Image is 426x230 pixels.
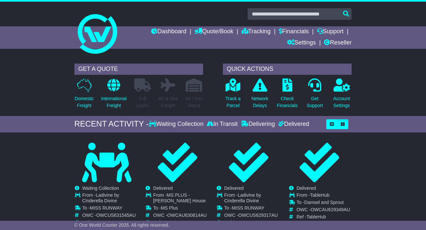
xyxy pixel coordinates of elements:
p: Get Support [306,95,323,109]
p: Track a Parcel [226,95,241,109]
a: DomesticFreight [74,78,94,113]
td: Ref - [153,220,209,225]
p: International Freight [101,95,126,109]
a: CheckFinancials [277,78,298,113]
a: Reseller [324,38,352,49]
span: MISS RUNWAY [232,205,264,211]
a: Financials [279,26,309,38]
span: Delivered [153,186,173,191]
span: © One World Courier 2025. All rights reserved. [74,222,170,228]
div: In Transit [205,121,239,128]
td: To - [297,200,350,207]
div: QUICK ACTIONS [223,64,352,75]
td: Ref - [224,220,280,225]
span: OWCUS631545AU [96,213,136,218]
div: Waiting Collection [149,121,205,128]
div: RECENT ACTIVITY - [74,119,149,129]
td: OWC - [153,213,209,220]
a: Quote/Book [195,26,233,38]
td: To - [224,205,280,213]
p: Account Settings [333,95,350,109]
span: MS PLUS - [PERSON_NAME] House [153,192,206,203]
p: Full Loads [134,95,151,109]
span: 100315754 [234,220,257,225]
a: InternationalFreight [101,78,127,113]
span: MS Plus [161,205,178,211]
td: Ref - [82,220,139,225]
div: Delivering [239,121,277,128]
span: Delivered [224,186,244,191]
div: GET A QUOTE [74,64,203,75]
a: Tracking [242,26,271,38]
span: Delivered [297,186,316,191]
a: Track aParcel [225,78,241,113]
td: To - [153,205,209,213]
span: TableHub [306,214,326,219]
td: From - [297,192,350,200]
td: OWC - [82,213,139,220]
span: 100316787 [92,220,115,225]
td: OWC - [224,213,280,220]
td: OWC - [297,207,350,214]
td: Ref - [297,214,350,220]
a: Support [317,26,344,38]
span: OWCAU629349AU [310,207,350,212]
p: Air & Sea Freight [158,95,178,109]
a: GetSupport [306,78,323,113]
span: MS Plus [163,220,180,225]
span: MISS RUNWAY [90,205,122,211]
span: Waiting Collection [82,186,119,191]
td: From - [153,192,209,205]
div: Delivered [277,121,309,128]
p: Network Delays [252,95,268,109]
a: NetworkDelays [251,78,269,113]
p: Check Financials [277,95,298,109]
p: Domestic Freight [75,95,94,109]
a: AccountSettings [333,78,350,113]
td: From - [82,192,139,205]
a: Dashboard [151,26,186,38]
p: Air / Sea Depot [185,95,203,109]
span: Damsel and Sprout [304,200,344,205]
a: Settings [287,38,316,49]
span: OWCAU630814AU [167,213,207,218]
td: To - [82,205,139,213]
span: TableHub [310,192,330,198]
span: Ladivine by Cinderella Divine [224,192,261,203]
span: Ladivine by Cinderella Divine [82,192,119,203]
span: OWCUS629317AU [238,213,278,218]
td: From - [224,192,280,205]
